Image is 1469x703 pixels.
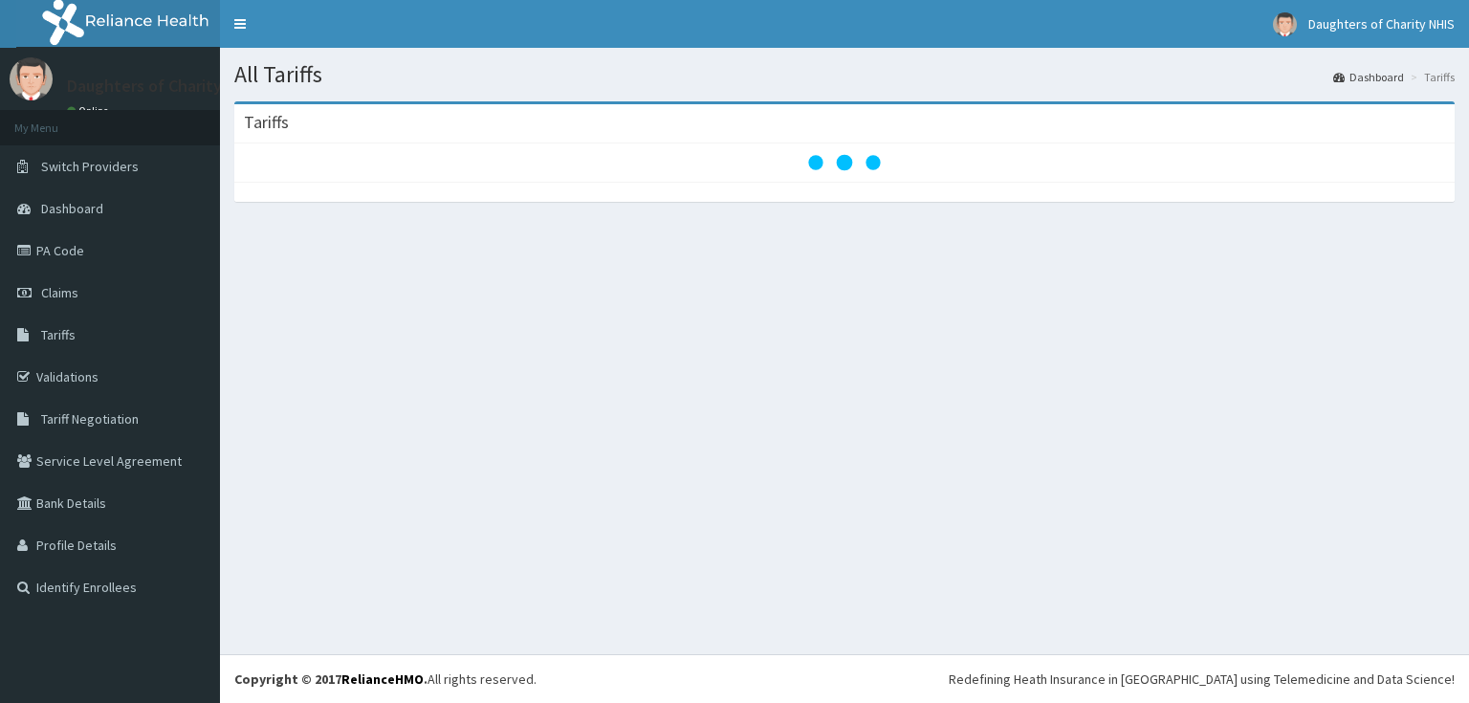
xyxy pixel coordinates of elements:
[244,114,289,131] h3: Tariffs
[41,284,78,301] span: Claims
[41,200,103,217] span: Dashboard
[234,62,1455,87] h1: All Tariffs
[1308,15,1455,33] span: Daughters of Charity NHIS
[949,670,1455,689] div: Redefining Heath Insurance in [GEOGRAPHIC_DATA] using Telemedicine and Data Science!
[220,654,1469,703] footer: All rights reserved.
[67,104,113,118] a: Online
[1406,69,1455,85] li: Tariffs
[10,57,53,100] img: User Image
[41,326,76,343] span: Tariffs
[1333,69,1404,85] a: Dashboard
[41,158,139,175] span: Switch Providers
[67,77,263,95] p: Daughters of Charity NHIS
[1273,12,1297,36] img: User Image
[234,670,428,688] strong: Copyright © 2017 .
[41,410,139,428] span: Tariff Negotiation
[341,670,424,688] a: RelianceHMO
[806,124,883,201] svg: audio-loading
